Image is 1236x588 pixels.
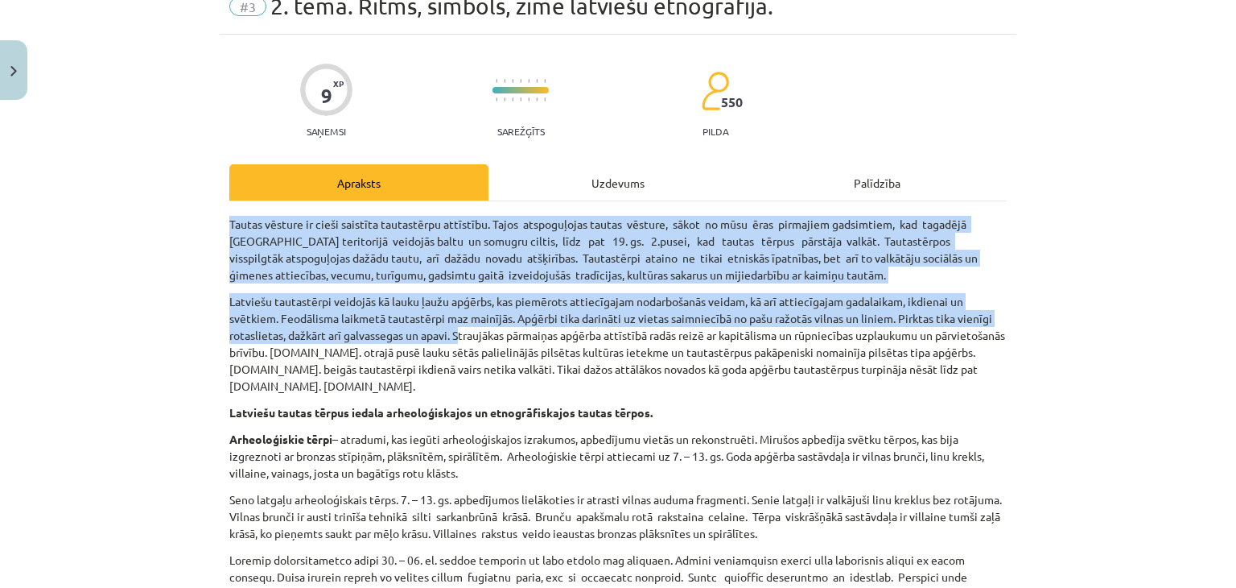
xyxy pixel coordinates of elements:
[497,126,545,137] p: Sarežģīts
[10,66,17,77] img: icon-close-lesson-0947bae3869378f0d4975bcd49f059093ad1ed9edebbc8119c70593378902aed.svg
[488,164,748,201] div: Uzdevums
[229,216,1007,284] p: Tautas vēsture ir cieši saistīta tautastērpu attīstību. Tajos atspoguļojas tautas vēsture, sākot ...
[512,97,513,101] img: icon-short-line-57e1e144782c952c97e751825c79c345078a6d821885a25fce030b3d8c18986b.svg
[229,432,332,446] strong: Arheoloģiskie tērpi
[504,97,505,101] img: icon-short-line-57e1e144782c952c97e751825c79c345078a6d821885a25fce030b3d8c18986b.svg
[229,431,1007,482] p: – atradumi, kas iegūti arheoloģiskajos izrakumos, apbedījumu vietās un rekonstruēti. Mirušos apbe...
[536,97,538,101] img: icon-short-line-57e1e144782c952c97e751825c79c345078a6d821885a25fce030b3d8c18986b.svg
[702,126,728,137] p: pilda
[701,71,729,111] img: students-c634bb4e5e11cddfef0936a35e636f08e4e9abd3cc4e673bd6f9a4125e45ecb1.svg
[520,97,521,101] img: icon-short-line-57e1e144782c952c97e751825c79c345078a6d821885a25fce030b3d8c18986b.svg
[229,164,488,201] div: Apraksts
[536,79,538,83] img: icon-short-line-57e1e144782c952c97e751825c79c345078a6d821885a25fce030b3d8c18986b.svg
[229,405,653,420] strong: Latviešu tautas tērpus iedala arheoloģiskajos un etnogrāfiskajos tautas tērpos.
[544,79,546,83] img: icon-short-line-57e1e144782c952c97e751825c79c345078a6d821885a25fce030b3d8c18986b.svg
[528,97,529,101] img: icon-short-line-57e1e144782c952c97e751825c79c345078a6d821885a25fce030b3d8c18986b.svg
[748,164,1007,201] div: Palīdzība
[321,85,332,107] div: 9
[528,79,529,83] img: icon-short-line-57e1e144782c952c97e751825c79c345078a6d821885a25fce030b3d8c18986b.svg
[333,79,344,88] span: XP
[300,126,352,137] p: Saņemsi
[229,293,1007,395] p: Latviešu tautastērpi veidojās kā lauku ļaužu apģērbs, kas piemērots attiecīgajam nodarbošanās vei...
[496,97,497,101] img: icon-short-line-57e1e144782c952c97e751825c79c345078a6d821885a25fce030b3d8c18986b.svg
[520,79,521,83] img: icon-short-line-57e1e144782c952c97e751825c79c345078a6d821885a25fce030b3d8c18986b.svg
[504,79,505,83] img: icon-short-line-57e1e144782c952c97e751825c79c345078a6d821885a25fce030b3d8c18986b.svg
[512,79,513,83] img: icon-short-line-57e1e144782c952c97e751825c79c345078a6d821885a25fce030b3d8c18986b.svg
[229,491,1007,542] p: Seno latgaļu arheoloģiskais tērps. 7. – 13. gs. apbedījumos lielākoties ir atrasti vilnas auduma ...
[496,79,497,83] img: icon-short-line-57e1e144782c952c97e751825c79c345078a6d821885a25fce030b3d8c18986b.svg
[544,97,546,101] img: icon-short-line-57e1e144782c952c97e751825c79c345078a6d821885a25fce030b3d8c18986b.svg
[721,95,743,110] span: 550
